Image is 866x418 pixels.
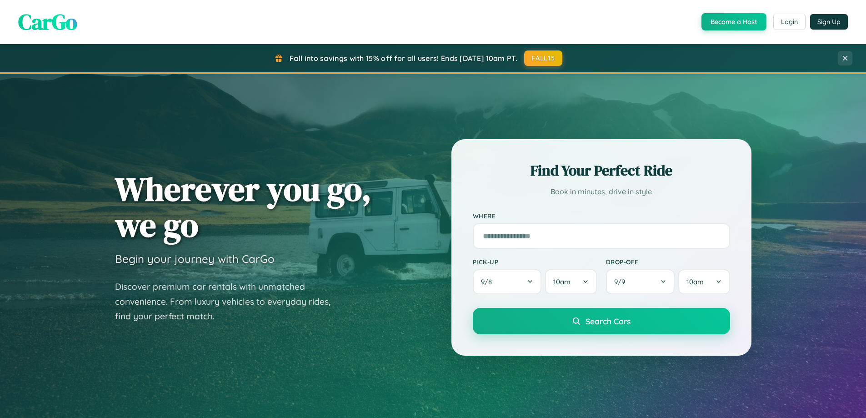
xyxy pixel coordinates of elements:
[473,212,730,220] label: Where
[18,7,77,37] span: CarGo
[481,277,496,286] span: 9 / 8
[473,269,542,294] button: 9/8
[606,269,675,294] button: 9/9
[115,252,275,266] h3: Begin your journey with CarGo
[290,54,517,63] span: Fall into savings with 15% off for all users! Ends [DATE] 10am PT.
[701,13,766,30] button: Become a Host
[115,279,342,324] p: Discover premium car rentals with unmatched convenience. From luxury vehicles to everyday rides, ...
[524,50,562,66] button: FALL15
[115,171,371,243] h1: Wherever you go, we go
[586,316,631,326] span: Search Cars
[473,308,730,334] button: Search Cars
[553,277,571,286] span: 10am
[606,258,730,266] label: Drop-off
[473,185,730,198] p: Book in minutes, drive in style
[773,14,806,30] button: Login
[678,269,730,294] button: 10am
[614,277,630,286] span: 9 / 9
[473,161,730,181] h2: Find Your Perfect Ride
[810,14,848,30] button: Sign Up
[545,269,596,294] button: 10am
[473,258,597,266] label: Pick-up
[686,277,704,286] span: 10am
